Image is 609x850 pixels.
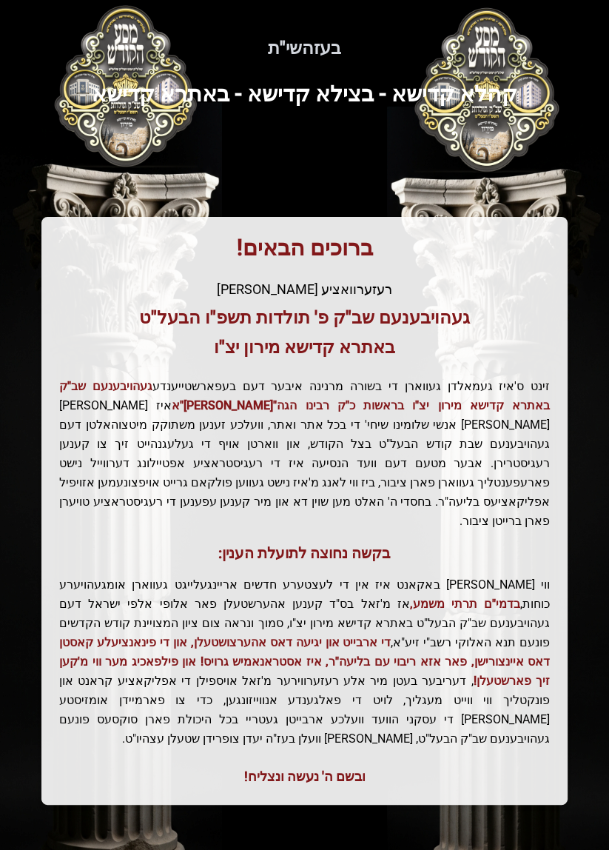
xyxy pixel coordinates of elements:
div: רעזערוואציע [PERSON_NAME] [59,279,550,300]
p: זינט ס'איז געמאלדן געווארן די בשורה מרנינה איבער דעם בעפארשטייענדע איז [PERSON_NAME] [PERSON_NAME... [59,377,550,531]
h3: באתרא קדישא מירון יצ"ו [59,335,550,359]
h1: ברוכים הבאים! [59,235,550,261]
p: ווי [PERSON_NAME] באקאנט איז אין די לעצטערע חדשים אריינגעלייגט געווארן אומגעהויערע כוחות, אז מ'זא... [59,575,550,749]
h5: בעזהשי"ת [41,36,568,60]
h3: בקשה נחוצה לתועלת הענין: [59,543,550,563]
div: ובשם ה' נעשה ונצליח! [59,766,550,787]
span: געהויבענעם שב"ק באתרא קדישא מירון יצ"ו בראשות כ"ק רבינו הגה"[PERSON_NAME]"א [59,379,550,412]
span: די ארבייט און יגיעה דאס אהערצושטעלן, און די פינאנציעלע קאסטן דאס איינצורישן, פאר אזא ריבוי עם בלי... [59,635,550,688]
h3: געהויבענעם שב"ק פ' תולדות תשפ"ו הבעל"ט [59,306,550,329]
span: קהלא קדישא - בצילא קדישא - באתרא קדישא [92,81,517,107]
span: בדמי"ם תרתי משמע, [410,597,520,611]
